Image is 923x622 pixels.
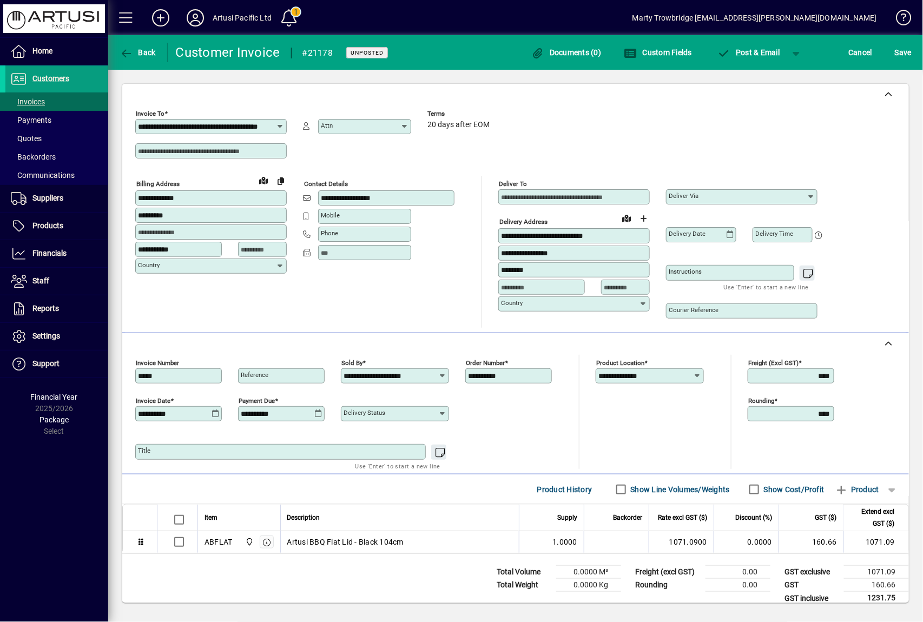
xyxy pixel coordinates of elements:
div: #21178 [302,44,333,62]
div: 1071.0900 [656,537,707,547]
mat-label: Invoice To [136,110,164,117]
mat-label: Country [138,261,160,269]
td: 0.00 [706,579,770,592]
span: Financials [32,249,67,257]
td: 1071.09 [844,566,909,579]
button: Cancel [846,43,875,62]
td: 0.00 [706,566,770,579]
span: Unposted [351,49,384,56]
mat-label: Title [138,447,150,454]
div: Customer Invoice [176,44,280,61]
button: Save [892,43,914,62]
a: Settings [5,323,108,350]
mat-label: Country [501,299,523,307]
td: 160.66 [779,531,843,553]
mat-label: Deliver To [499,180,527,188]
span: Home [32,47,52,55]
span: Extend excl GST ($) [851,506,895,530]
a: Invoices [5,92,108,111]
a: Communications [5,166,108,184]
td: Total Weight [491,579,556,592]
mat-hint: Use 'Enter' to start a new line [355,460,440,472]
td: GST [779,579,844,592]
td: 160.66 [844,579,909,592]
a: Home [5,38,108,65]
mat-label: Order number [466,359,505,367]
span: Item [205,512,217,524]
app-page-header-button: Back [108,43,168,62]
td: GST exclusive [779,566,844,579]
span: Description [287,512,320,524]
mat-label: Instructions [669,268,702,275]
mat-label: Mobile [321,211,340,219]
a: Payments [5,111,108,129]
span: 1.0000 [553,537,578,547]
td: 0.0000 [714,531,779,553]
td: Rounding [630,579,706,592]
mat-label: Payment due [239,397,275,405]
span: Supply [557,512,577,524]
mat-label: Delivery date [669,230,706,237]
button: Product [830,480,885,499]
span: Product History [537,481,592,498]
mat-label: Courier Reference [669,306,718,314]
label: Show Cost/Profit [762,484,825,495]
div: Artusi Pacific Ltd [213,9,272,27]
button: Product History [533,480,597,499]
button: Copy to Delivery address [272,172,289,189]
span: Cancel [849,44,873,61]
span: 20 days after EOM [427,121,490,129]
span: Settings [32,332,60,340]
span: Staff [32,276,49,285]
td: Freight (excl GST) [630,566,706,579]
span: Package [39,415,69,424]
mat-hint: Use 'Enter' to start a new line [724,281,809,293]
span: Discount (%) [735,512,772,524]
td: Total Volume [491,566,556,579]
span: Artusi BBQ Flat Lid - Black 104cm [287,537,404,547]
span: ave [895,44,912,61]
td: 1231.75 [844,592,909,605]
span: Custom Fields [624,48,692,57]
span: Back [120,48,156,57]
mat-label: Invoice number [136,359,179,367]
td: 0.0000 Kg [556,579,621,592]
span: S [895,48,899,57]
button: Custom Fields [621,43,695,62]
mat-label: Product location [596,359,644,367]
span: Financial Year [31,393,78,401]
mat-label: Delivery status [344,409,385,416]
span: Support [32,359,60,368]
span: Quotes [11,134,42,143]
span: Invoices [11,97,45,106]
span: Products [32,221,63,230]
span: ost & Email [717,48,780,57]
div: ABFLAT [205,537,233,547]
a: Staff [5,268,108,295]
a: View on map [618,209,635,227]
td: 1071.09 [843,531,908,553]
button: Profile [178,8,213,28]
mat-label: Sold by [341,359,362,367]
span: Reports [32,304,59,313]
span: Customers [32,74,69,83]
a: Quotes [5,129,108,148]
span: Rate excl GST ($) [658,512,707,524]
span: Documents (0) [531,48,602,57]
span: P [736,48,741,57]
td: 0.0000 M³ [556,566,621,579]
a: Financials [5,240,108,267]
span: Main Warehouse [242,536,255,548]
span: Backorder [613,512,642,524]
button: Back [117,43,159,62]
mat-label: Deliver via [669,192,698,200]
label: Show Line Volumes/Weights [629,484,730,495]
a: Suppliers [5,185,108,212]
button: Post & Email [712,43,786,62]
div: Marty Trowbridge [EMAIL_ADDRESS][PERSON_NAME][DOMAIN_NAME] [632,9,877,27]
a: Reports [5,295,108,322]
a: Backorders [5,148,108,166]
a: Support [5,350,108,378]
mat-label: Delivery time [755,230,793,237]
mat-label: Freight (excl GST) [748,359,799,367]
